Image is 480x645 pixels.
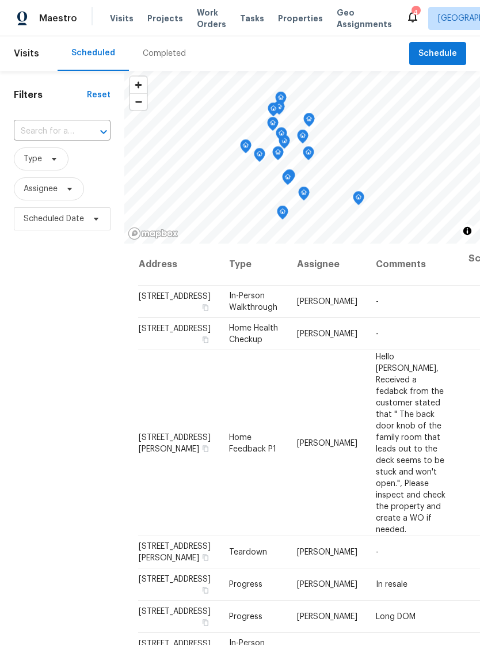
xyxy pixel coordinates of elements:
[297,613,357,621] span: [PERSON_NAME]
[337,7,392,30] span: Geo Assignments
[297,580,357,589] span: [PERSON_NAME]
[229,548,267,556] span: Teardown
[200,443,211,453] button: Copy Address
[87,89,111,101] div: Reset
[130,77,147,93] button: Zoom in
[303,113,315,131] div: Map marker
[200,552,211,563] button: Copy Address
[200,617,211,628] button: Copy Address
[139,293,211,301] span: [STREET_ADDRESS]
[139,608,211,616] span: [STREET_ADDRESS]
[277,206,288,223] div: Map marker
[275,92,287,109] div: Map marker
[297,548,357,556] span: [PERSON_NAME]
[138,244,220,286] th: Address
[143,48,186,59] div: Completed
[288,244,367,286] th: Assignee
[147,13,183,24] span: Projects
[409,42,466,66] button: Schedule
[418,47,457,61] span: Schedule
[376,330,379,338] span: -
[297,439,357,447] span: [PERSON_NAME]
[460,224,474,238] button: Toggle attribution
[297,130,308,147] div: Map marker
[376,613,416,621] span: Long DOM
[367,244,459,286] th: Comments
[14,41,39,66] span: Visits
[71,47,115,59] div: Scheduled
[139,325,211,333] span: [STREET_ADDRESS]
[303,146,314,164] div: Map marker
[229,613,262,621] span: Progress
[282,171,294,189] div: Map marker
[297,330,357,338] span: [PERSON_NAME]
[130,93,147,110] button: Zoom out
[139,542,211,562] span: [STREET_ADDRESS][PERSON_NAME]
[273,101,285,119] div: Map marker
[229,292,277,312] span: In-Person Walkthrough
[139,433,211,453] span: [STREET_ADDRESS][PERSON_NAME]
[353,191,364,209] div: Map marker
[139,575,211,583] span: [STREET_ADDRESS]
[197,7,226,30] span: Work Orders
[254,148,265,166] div: Map marker
[14,123,78,141] input: Search for an address...
[276,127,287,145] div: Map marker
[298,187,310,204] div: Map marker
[376,580,407,589] span: In resale
[376,298,379,306] span: -
[128,227,178,240] a: Mapbox homepage
[200,585,211,595] button: Copy Address
[278,13,323,24] span: Properties
[268,103,279,120] div: Map marker
[284,169,295,187] div: Map marker
[240,139,252,157] div: Map marker
[110,13,134,24] span: Visits
[412,7,420,18] div: 4
[229,580,262,589] span: Progress
[24,183,58,195] span: Assignee
[297,298,357,306] span: [PERSON_NAME]
[96,124,112,140] button: Open
[130,94,147,110] span: Zoom out
[464,225,471,237] span: Toggle attribution
[200,302,211,313] button: Copy Address
[24,153,42,165] span: Type
[200,335,211,345] button: Copy Address
[267,117,279,135] div: Map marker
[220,244,288,286] th: Type
[272,146,284,164] div: Map marker
[24,213,84,225] span: Scheduled Date
[229,433,276,453] span: Home Feedback P1
[376,352,445,533] span: Hello [PERSON_NAME], Received a fedabck from the customer stated that " The back door knob of the...
[229,324,278,344] span: Home Health Checkup
[240,14,264,22] span: Tasks
[14,89,87,101] h1: Filters
[376,548,379,556] span: -
[39,13,77,24] span: Maestro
